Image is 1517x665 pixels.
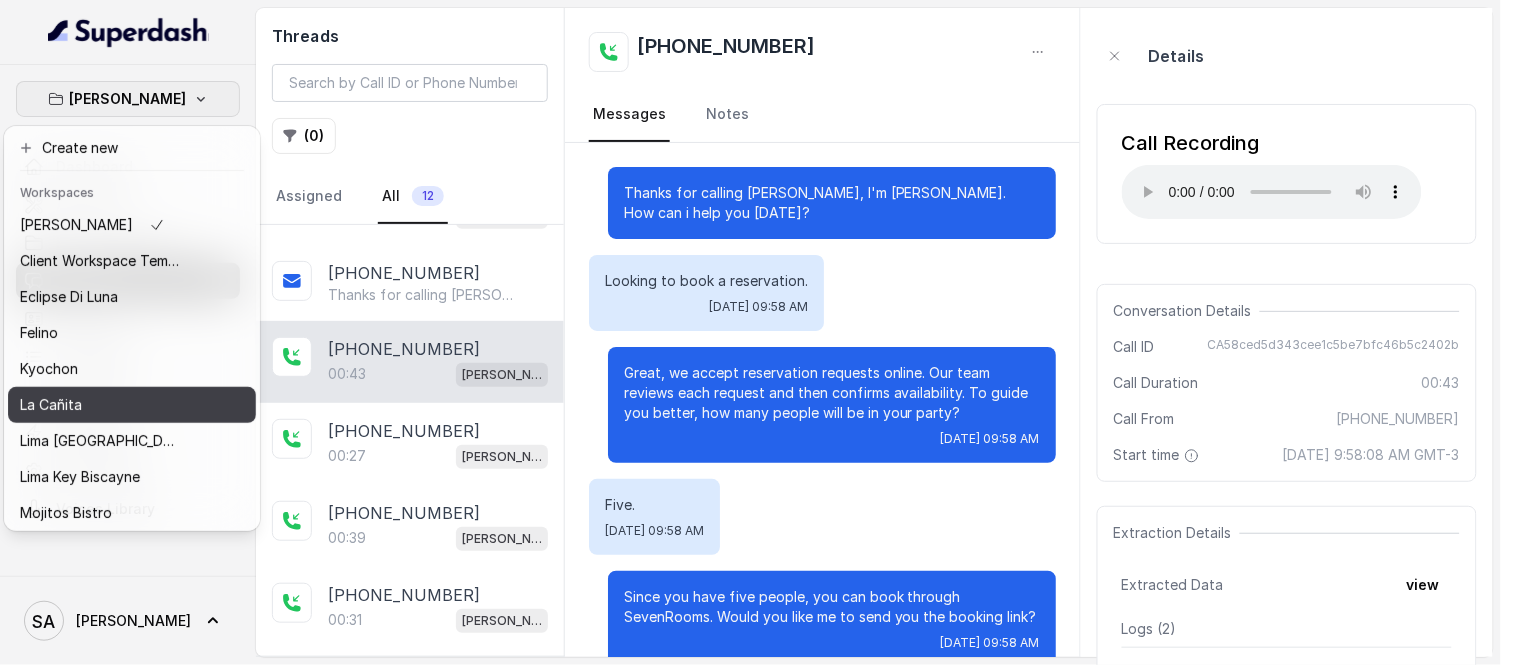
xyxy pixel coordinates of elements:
p: La Cañita [20,393,82,417]
p: Eclipse Di Luna [20,285,118,309]
div: [PERSON_NAME] [4,126,260,531]
p: Lima [GEOGRAPHIC_DATA] [20,429,180,453]
button: Create new [8,130,256,166]
p: [PERSON_NAME] [20,213,133,237]
button: [PERSON_NAME] [16,81,240,117]
p: Client Workspace Template [20,249,180,273]
header: Workspaces [8,175,256,207]
p: Lima Key Biscayne [20,465,140,489]
p: Kyochon [20,357,78,381]
p: Mojitos Bistro [20,501,112,525]
p: [PERSON_NAME] [70,87,187,111]
p: Felino [20,321,58,345]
